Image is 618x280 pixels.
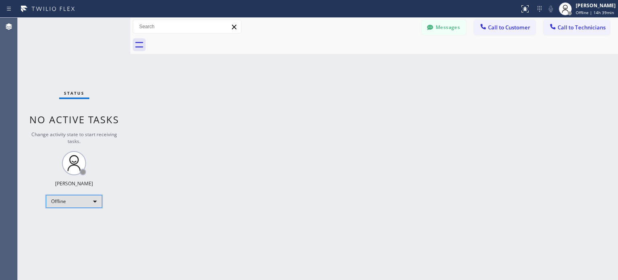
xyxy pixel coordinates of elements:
button: Call to Technicians [544,20,610,35]
div: [PERSON_NAME] [576,2,616,9]
button: Call to Customer [474,20,536,35]
div: [PERSON_NAME] [55,180,93,187]
span: Call to Customer [488,24,530,31]
button: Messages [422,20,466,35]
span: Change activity state to start receiving tasks. [31,131,117,145]
span: Status [64,90,84,96]
input: Search [133,20,241,33]
span: Offline | 14h 39min [576,10,614,15]
span: Call to Technicians [558,24,606,31]
div: Offline [46,195,102,208]
button: Mute [545,3,556,15]
span: No active tasks [29,113,119,126]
